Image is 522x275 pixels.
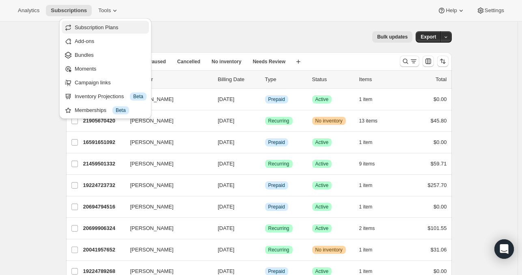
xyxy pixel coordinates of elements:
span: Bulk updates [377,34,408,40]
button: 1 item [359,180,382,191]
span: Subscription Plans [75,24,119,30]
span: [DATE] [218,247,235,253]
div: 21905670420[PERSON_NAME][DATE]SuccessRecurringWarningNo inventory13 items$45.80 [83,115,447,127]
span: 1 item [359,268,373,275]
div: 16591651092[PERSON_NAME][DATE]InfoPrepaidSuccessActive1 item$0.00 [83,137,447,148]
button: Customize table column order and visibility [423,56,434,67]
span: [PERSON_NAME] [130,181,174,189]
div: 20041957652[PERSON_NAME][DATE]SuccessRecurringWarningNo inventory1 item$31.06 [83,244,447,256]
button: [PERSON_NAME] [125,136,207,149]
span: No inventory [315,118,343,124]
button: Tools [93,5,124,16]
button: 2 items [359,223,384,234]
span: [PERSON_NAME] [130,138,174,146]
span: 1 item [359,182,373,189]
span: 1 item [359,247,373,253]
div: 20699906324[PERSON_NAME][DATE]SuccessRecurringSuccessActive2 items$101.55 [83,223,447,234]
span: $0.00 [434,268,447,274]
span: [DATE] [218,225,235,231]
div: 19224723732[PERSON_NAME][DATE]InfoPrepaidSuccessActive1 item$257.70 [83,180,447,191]
div: 20694794516[PERSON_NAME][DATE]InfoPrepaidSuccessActive1 item$0.00 [83,201,447,213]
button: Campaign links [62,76,149,89]
span: [DATE] [218,96,235,102]
span: Moments [75,66,96,72]
span: Bundles [75,52,94,58]
p: 20041957652 [83,246,124,254]
span: [PERSON_NAME] [130,246,174,254]
button: Analytics [13,5,44,16]
button: Sort the results [437,56,449,67]
span: Active [315,268,329,275]
span: Active [315,161,329,167]
span: $0.00 [434,204,447,210]
span: Active [315,96,329,103]
div: Memberships [75,106,147,114]
span: Active [315,204,329,210]
p: 16591651092 [83,138,124,146]
span: Paused [149,58,166,65]
span: Recurring [268,161,289,167]
span: No inventory [315,247,343,253]
span: [DATE] [218,268,235,274]
span: Campaign links [75,79,111,86]
span: [DATE] [218,118,235,124]
button: [PERSON_NAME] [125,157,207,170]
button: 1 item [359,244,382,256]
span: [DATE] [218,204,235,210]
button: [PERSON_NAME] [125,222,207,235]
button: 9 items [359,158,384,170]
span: 13 items [359,118,377,124]
button: 1 item [359,94,382,105]
button: Subscription Plans [62,21,149,34]
button: [PERSON_NAME] [125,114,207,127]
button: Settings [472,5,509,16]
p: Billing Date [218,75,259,84]
span: Needs Review [253,58,286,65]
span: Beta [116,107,126,114]
div: 21459501332[PERSON_NAME][DATE]SuccessRecurringSuccessActive9 items$59.71 [83,158,447,170]
button: Bulk updates [372,31,412,43]
button: [PERSON_NAME] [125,93,207,106]
span: Active [315,225,329,232]
span: Prepaid [268,268,285,275]
span: Active [315,139,329,146]
span: [DATE] [218,182,235,188]
span: $45.80 [431,118,447,124]
button: Inventory Projections [62,90,149,103]
button: Moments [62,62,149,75]
span: $0.00 [434,96,447,102]
button: 1 item [359,201,382,213]
button: [PERSON_NAME] [125,179,207,192]
p: 20694794516 [83,203,124,211]
div: Open Intercom Messenger [494,239,514,259]
span: Prepaid [268,139,285,146]
span: 1 item [359,96,373,103]
span: [PERSON_NAME] [130,224,174,232]
button: Help [433,5,470,16]
p: Total [436,75,447,84]
span: No inventory [211,58,241,65]
button: 1 item [359,137,382,148]
button: Create new view [292,56,305,67]
span: 2 items [359,225,375,232]
span: [DATE] [218,161,235,167]
span: Prepaid [268,96,285,103]
span: Analytics [18,7,39,14]
button: 13 items [359,115,386,127]
span: Add-ons [75,38,94,44]
span: Recurring [268,118,289,124]
span: $101.55 [428,225,447,231]
button: Bundles [62,48,149,61]
p: 20699906324 [83,224,124,232]
span: 1 item [359,139,373,146]
div: 19224592660[PERSON_NAME][DATE]InfoPrepaidSuccessActive1 item$0.00 [83,94,447,105]
span: Tools [98,7,111,14]
span: [DATE] [218,139,235,145]
div: Inventory Projections [75,92,147,101]
span: [PERSON_NAME] [130,203,174,211]
p: Status [312,75,353,84]
span: Subscriptions [51,7,87,14]
p: 19224723732 [83,181,124,189]
button: Add-ons [62,34,149,47]
button: [PERSON_NAME] [125,243,207,256]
